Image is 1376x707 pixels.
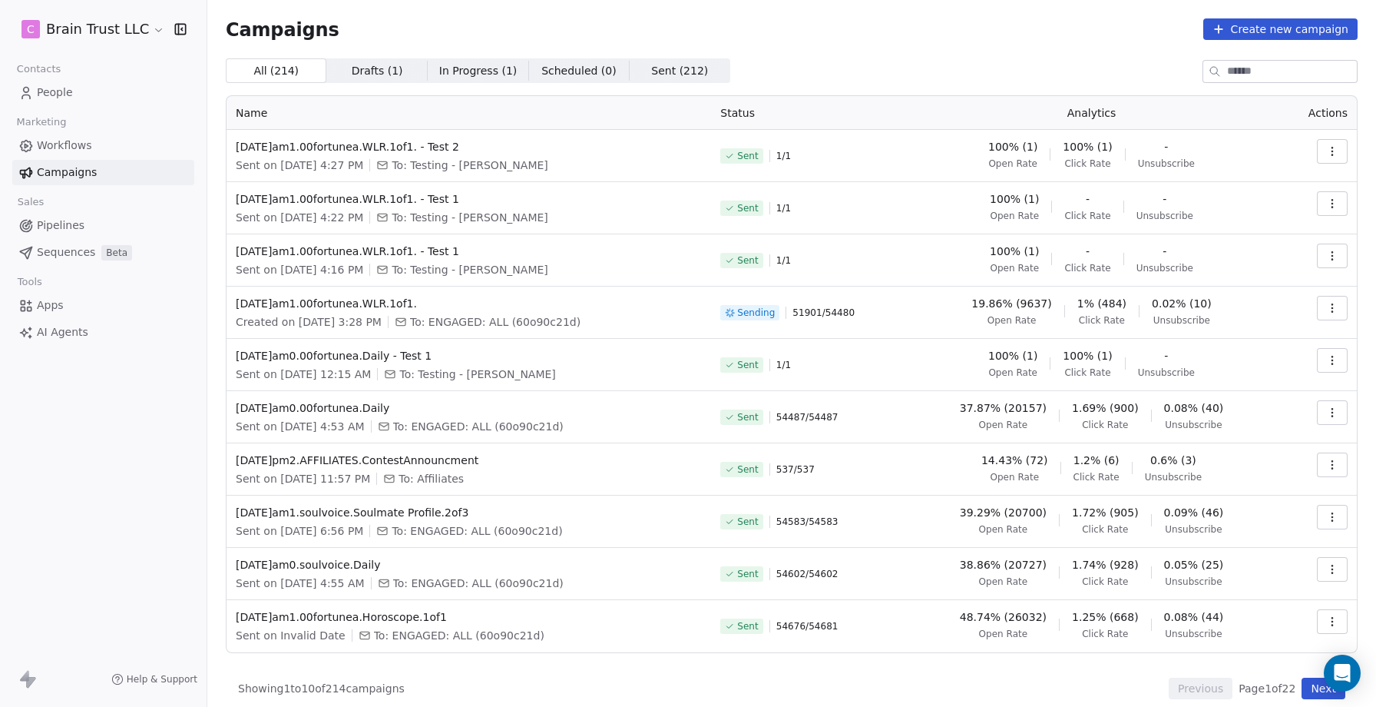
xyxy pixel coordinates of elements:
[1164,348,1168,363] span: -
[1145,471,1202,483] span: Unsubscribe
[392,523,562,539] span: To: ENGAGED: ALL (60o90c21d)
[236,314,382,330] span: Created on [DATE] 3:28 PM
[1072,505,1139,520] span: 1.72% (905)
[236,628,346,643] span: Sent on Invalid Date
[236,523,363,539] span: Sent on [DATE] 6:56 PM
[37,217,84,234] span: Pipelines
[737,411,758,423] span: Sent
[227,96,711,130] th: Name
[1064,367,1110,379] span: Click Rate
[37,138,92,154] span: Workflows
[374,628,544,643] span: To: ENGAGED: ALL (60o90c21d)
[979,523,1028,536] span: Open Rate
[979,628,1028,640] span: Open Rate
[1072,400,1139,416] span: 1.69% (900)
[1169,678,1232,699] button: Previous
[981,453,1048,468] span: 14.43% (72)
[1077,296,1126,311] span: 1% (484)
[1324,655,1361,692] div: Open Intercom Messenger
[960,609,1047,625] span: 48.74% (26032)
[236,400,702,416] span: [DATE]am0.00fortunea.Daily
[988,348,1037,363] span: 100% (1)
[236,158,363,173] span: Sent on [DATE] 4:27 PM
[11,191,51,214] span: Sales
[987,314,1037,327] span: Open Rate
[737,463,758,476] span: Sent
[1136,210,1193,222] span: Unsubscribe
[737,307,775,319] span: Sending
[1064,210,1110,222] span: Click Rate
[990,262,1039,274] span: Open Rate
[12,133,194,158] a: Workflows
[236,453,702,468] span: [DATE]pm2.AFFILIATES.ContestAnnouncment
[792,307,855,319] span: 51901 / 54480
[1063,139,1112,154] span: 100% (1)
[971,296,1051,311] span: 19.86% (9637)
[1164,505,1224,520] span: 0.09% (46)
[393,576,564,591] span: To: ENGAGED: ALL (60o90c21d)
[990,210,1039,222] span: Open Rate
[101,245,132,261] span: Beta
[12,240,194,265] a: SequencesBeta
[236,348,702,363] span: [DATE]am0.00fortunea.Daily - Test 1
[236,296,702,311] span: [DATE]am1.00fortunea.WLR.1of1.
[541,63,617,79] span: Scheduled ( 0 )
[399,471,464,486] span: To: Affiliates
[392,210,547,225] span: To: Testing - Angie
[11,271,48,294] span: Tools
[1136,262,1193,274] span: Unsubscribe
[988,367,1037,379] span: Open Rate
[737,516,758,528] span: Sent
[1079,314,1125,327] span: Click Rate
[37,244,95,261] span: Sequences
[1165,576,1222,588] span: Unsubscribe
[12,80,194,105] a: People
[988,139,1037,154] span: 100% (1)
[737,620,758,632] span: Sent
[236,139,702,154] span: [DATE]am1.00fortunea.WLR.1of1. - Test 2
[27,22,35,37] span: C
[1165,523,1222,536] span: Unsubscribe
[979,576,1028,588] span: Open Rate
[776,254,791,267] span: 1 / 1
[10,111,73,134] span: Marketing
[988,158,1037,170] span: Open Rate
[1280,96,1357,130] th: Actions
[236,367,371,382] span: Sent on [DATE] 12:15 AM
[12,160,194,185] a: Campaigns
[236,191,702,207] span: [DATE]am1.00fortunea.WLR.1of1. - Test 1
[236,609,702,625] span: [DATE]am1.00fortunea.Horoscope.1of1
[1063,348,1112,363] span: 100% (1)
[960,400,1047,416] span: 37.87% (20157)
[990,471,1039,483] span: Open Rate
[1072,609,1139,625] span: 1.25% (668)
[990,191,1039,207] span: 100% (1)
[1164,400,1224,416] span: 0.08% (40)
[776,568,838,580] span: 54602 / 54602
[236,505,702,520] span: [DATE]am1.soulvoice.Soulmate Profile.2of3
[236,210,363,225] span: Sent on [DATE] 4:22 PM
[1073,453,1120,468] span: 1.2% (6)
[1164,609,1224,625] span: 0.08% (44)
[111,673,197,685] a: Help & Support
[236,419,365,434] span: Sent on [DATE] 4:53 AM
[1165,628,1222,640] span: Unsubscribe
[12,293,194,318] a: Apps
[37,85,73,101] span: People
[737,254,758,267] span: Sent
[737,568,758,580] span: Sent
[236,576,365,591] span: Sent on [DATE] 4:55 AM
[1165,419,1222,431] span: Unsubscribe
[236,471,370,486] span: Sent on [DATE] 11:57 PM
[10,58,68,81] span: Contacts
[1073,471,1120,483] span: Click Rate
[1138,158,1195,170] span: Unsubscribe
[352,63,403,79] span: Drafts ( 1 )
[12,320,194,345] a: AI Agents
[1302,678,1345,699] button: Next
[1164,557,1224,573] span: 0.05% (25)
[990,244,1039,259] span: 100% (1)
[1152,296,1212,311] span: 0.02% (10)
[1072,557,1139,573] span: 1.74% (928)
[37,164,97,181] span: Campaigns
